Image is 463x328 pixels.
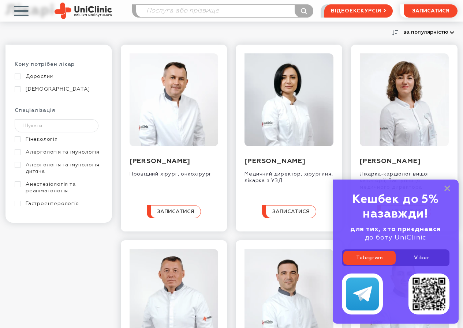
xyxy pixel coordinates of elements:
a: [DEMOGRAPHIC_DATA] [15,86,101,93]
a: Анестезіологія та реаніматологія [15,181,101,194]
div: Спеціалізація [15,107,103,119]
a: Алергологія та імунологія дитяча [15,162,101,175]
span: записатися [412,8,449,14]
div: Кому потрібен лікар [15,61,103,73]
button: записатися [404,4,458,18]
img: Смирнова Дар'я Олександрівна [244,53,333,146]
img: Захарчук Олександр Валентинович [130,53,219,146]
div: Медичний директор, хірургиня, лікарка з УЗД [244,165,333,184]
span: записатися [157,209,194,214]
div: до боту UniClinic [342,225,449,242]
a: [PERSON_NAME] [244,158,305,165]
a: Гастроентерологія [15,200,101,207]
div: Провідний хірург, онкохірург [130,165,219,177]
a: Viber [396,251,448,265]
input: Шукати [15,119,98,132]
input: Послуга або прізвище [136,5,313,17]
button: за популярністю [400,27,458,37]
button: записатися [262,205,316,218]
a: Алергологія та імунологія [15,149,101,155]
a: [PERSON_NAME] [360,158,421,165]
a: [PERSON_NAME] [130,158,190,165]
span: відеоекскурсія [331,5,381,17]
img: Uniclinic [55,3,112,19]
a: Гінекологія [15,136,101,143]
div: Лікарка-кардіолог вищої категорії, Заступниця медичного директора [360,165,449,191]
span: записатися [272,209,310,214]
a: Дорослим [15,73,101,80]
div: Кешбек до 5% назавжди! [342,192,449,222]
img: Назарова Інна Леонідівна [360,53,449,146]
a: відеоекскурсія [324,4,393,18]
a: Telegram [343,251,396,265]
button: записатися [147,205,201,218]
b: для тих, хто приєднався [350,226,441,233]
